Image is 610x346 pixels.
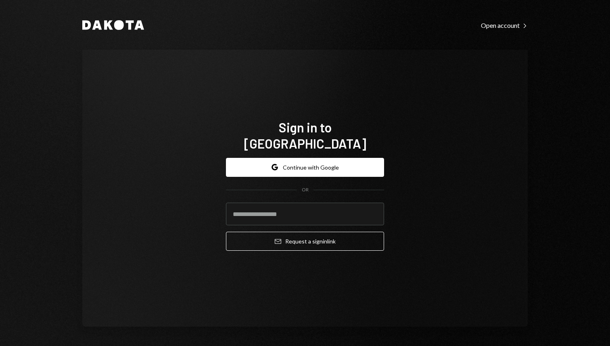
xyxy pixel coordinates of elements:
h1: Sign in to [GEOGRAPHIC_DATA] [226,119,384,151]
a: Open account [481,21,528,29]
button: Continue with Google [226,158,384,177]
button: Request a signinlink [226,232,384,251]
div: OR [302,187,309,193]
